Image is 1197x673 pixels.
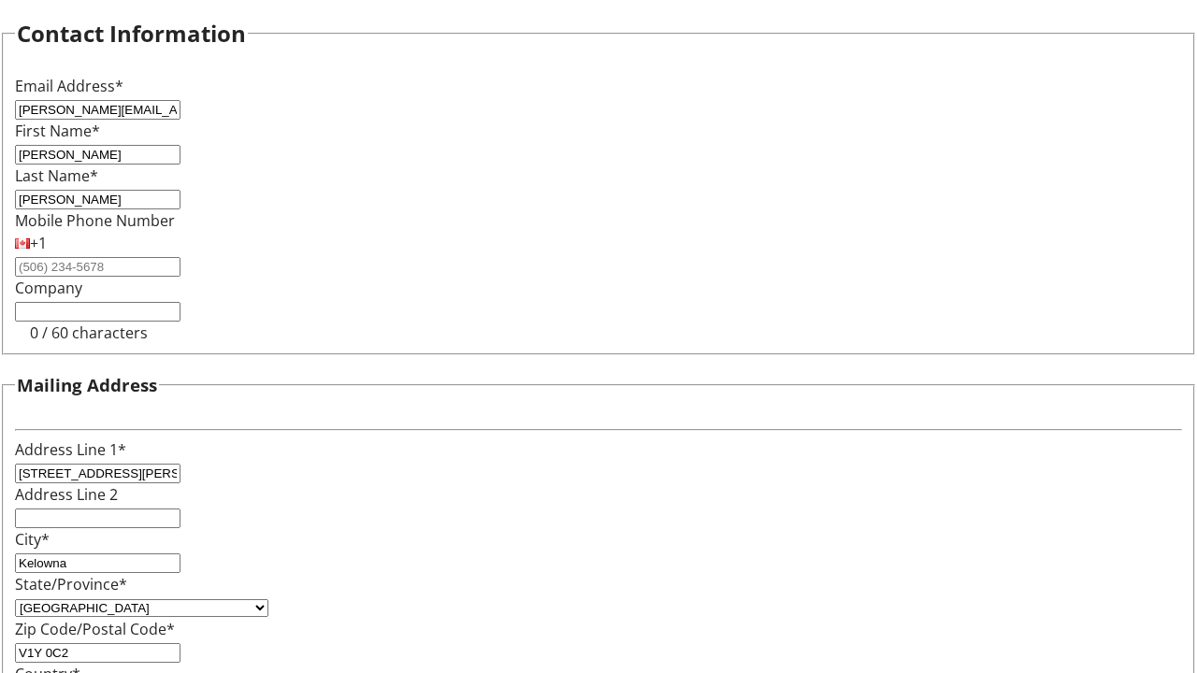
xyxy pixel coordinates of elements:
input: City [15,553,180,573]
label: Last Name* [15,165,98,186]
h2: Contact Information [17,17,246,50]
label: Zip Code/Postal Code* [15,619,175,639]
input: (506) 234-5678 [15,257,180,277]
label: Mobile Phone Number [15,210,175,231]
label: Email Address* [15,76,123,96]
label: Address Line 2 [15,484,118,505]
label: City* [15,529,50,550]
label: State/Province* [15,574,127,594]
h3: Mailing Address [17,372,157,398]
label: First Name* [15,121,100,141]
tr-character-limit: 0 / 60 characters [30,322,148,343]
label: Company [15,278,82,298]
input: Address [15,464,180,483]
input: Zip or Postal Code [15,643,180,663]
label: Address Line 1* [15,439,126,460]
